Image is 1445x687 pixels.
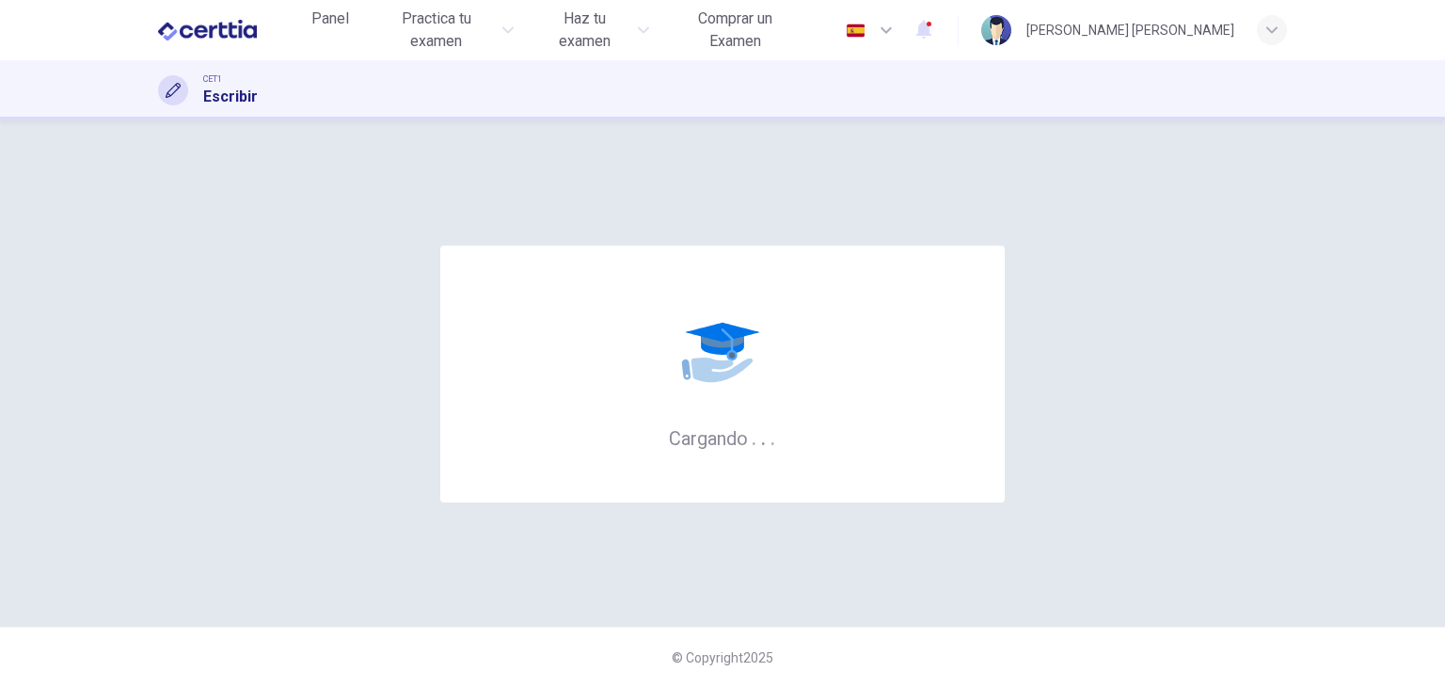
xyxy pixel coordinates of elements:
a: CERTTIA logo [158,11,300,49]
span: Haz tu examen [536,8,631,53]
img: Profile picture [981,15,1011,45]
h1: Escribir [203,86,258,108]
button: Panel [300,2,360,36]
button: Practica tu examen [368,2,522,58]
button: Comprar un Examen [664,2,806,58]
button: Haz tu examen [529,2,656,58]
h6: . [751,421,757,452]
h6: . [770,421,776,452]
img: CERTTIA logo [158,11,257,49]
span: CET1 [203,72,222,86]
h6: . [760,421,767,452]
a: Panel [300,2,360,58]
span: Comprar un Examen [672,8,799,53]
img: es [844,24,867,38]
div: [PERSON_NAME] [PERSON_NAME] [1026,19,1234,41]
span: Practica tu examen [375,8,498,53]
span: © Copyright 2025 [672,650,773,665]
h6: Cargando [669,425,776,450]
span: Panel [311,8,349,30]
